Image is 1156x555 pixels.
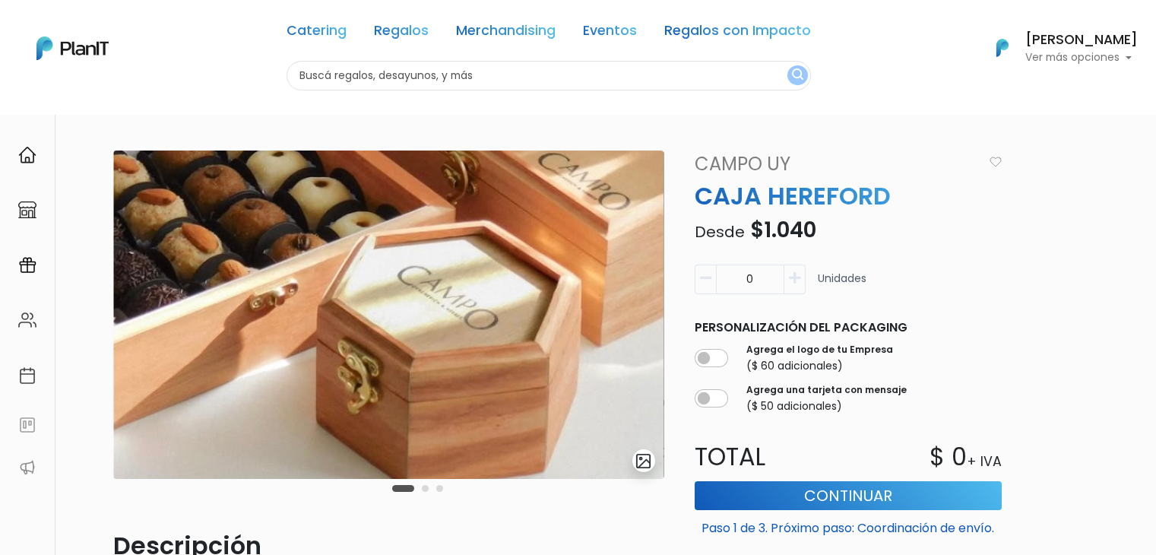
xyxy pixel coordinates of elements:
[686,151,983,178] a: Campo Uy
[750,215,816,245] span: $1.040
[695,221,745,243] span: Desde
[388,479,447,497] div: Carousel Pagination
[986,31,1019,65] img: PlanIt Logo
[746,398,907,414] p: ($ 50 adicionales)
[930,439,967,475] p: $ 0
[746,358,893,374] p: ($ 60 adicionales)
[374,24,429,43] a: Regalos
[1025,33,1138,47] h6: [PERSON_NAME]
[635,452,652,470] img: gallery-light
[967,452,1002,471] p: + IVA
[990,157,1002,167] img: heart_icon
[18,256,36,274] img: campaigns-02234683943229c281be62815700db0a1741e53638e28bf9629b52c665b00959.svg
[18,311,36,329] img: people-662611757002400ad9ed0e3c099ab2801c6687ba6c219adb57efc949bc21e19d.svg
[695,481,1002,510] button: Continuar
[583,24,637,43] a: Eventos
[422,485,429,492] button: Carousel Page 2
[18,366,36,385] img: calendar-87d922413cdce8b2cf7b7f5f62616a5cf9e4887200fb71536465627b3292af00.svg
[18,146,36,164] img: home-e721727adea9d79c4d83392d1f703f7f8bce08238fde08b1acbfd93340b81755.svg
[695,513,1002,538] p: Paso 1 de 3. Próximo paso: Coordinación de envío.
[977,28,1138,68] button: PlanIt Logo [PERSON_NAME] Ver más opciones
[664,24,811,43] a: Regalos con Impacto
[113,151,664,479] img: C843F85B-81AD-4E98-913E-C4BCC45CF65E.jpeg
[1025,52,1138,63] p: Ver más opciones
[792,68,803,83] img: search_button-432b6d5273f82d61273b3651a40e1bd1b912527efae98b1b7a1b2c0702e16a8d.svg
[392,485,414,492] button: Carousel Page 1 (Current Slide)
[686,178,1011,214] p: CAJA HEREFORD
[695,319,1002,337] p: Personalización del packaging
[686,439,848,475] p: Total
[746,383,907,397] label: Agrega una tarjeta con mensaje
[456,24,556,43] a: Merchandising
[436,485,443,492] button: Carousel Page 3
[18,201,36,219] img: marketplace-4ceaa7011d94191e9ded77b95e3339b90024bf715f7c57f8cf31f2d8c509eaba.svg
[18,416,36,434] img: feedback-78b5a0c8f98aac82b08bfc38622c3050aee476f2c9584af64705fc4e61158814.svg
[18,458,36,477] img: partners-52edf745621dab592f3b2c58e3bca9d71375a7ef29c3b500c9f145b62cc070d4.svg
[746,343,893,357] label: Agrega el logo de tu Empresa
[36,36,109,60] img: PlanIt Logo
[818,271,866,300] p: Unidades
[287,24,347,43] a: Catering
[287,61,811,90] input: Buscá regalos, desayunos, y más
